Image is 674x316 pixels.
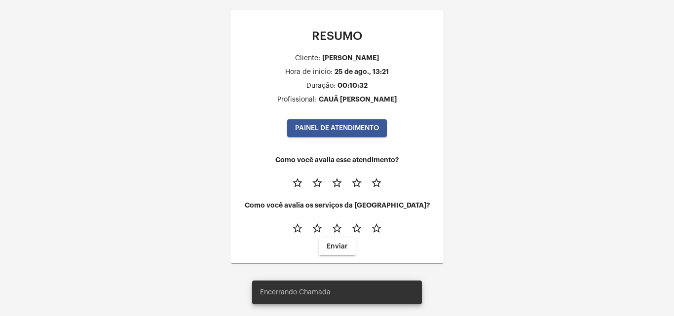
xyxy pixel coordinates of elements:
mat-icon: star_border [351,222,363,234]
div: Cliente: [295,55,320,62]
mat-icon: star_border [371,177,382,189]
mat-icon: star_border [292,177,303,189]
span: Enviar [327,243,348,250]
div: Hora de inicio: [285,69,333,76]
div: Profissional: [277,96,317,104]
mat-icon: star_border [311,177,323,189]
span: PAINEL DE ATENDIMENTO [295,125,379,132]
button: Enviar [319,238,356,255]
mat-icon: star_border [371,222,382,234]
div: CAUÃ [PERSON_NAME] [319,96,397,103]
p: RESUMO [238,30,436,42]
button: PAINEL DE ATENDIMENTO [287,119,387,137]
h4: Como você avalia esse atendimento? [238,156,436,164]
mat-icon: star_border [331,177,343,189]
mat-icon: star_border [331,222,343,234]
mat-icon: star_border [351,177,363,189]
span: Encerrando Chamada [260,287,331,297]
div: 25 de ago., 13:21 [335,68,389,75]
h4: Como você avalia os serviços da [GEOGRAPHIC_DATA]? [238,202,436,209]
mat-icon: star_border [292,222,303,234]
div: [PERSON_NAME] [322,54,379,62]
div: Duração: [306,82,336,90]
mat-icon: star_border [311,222,323,234]
div: 00:10:32 [337,82,368,89]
